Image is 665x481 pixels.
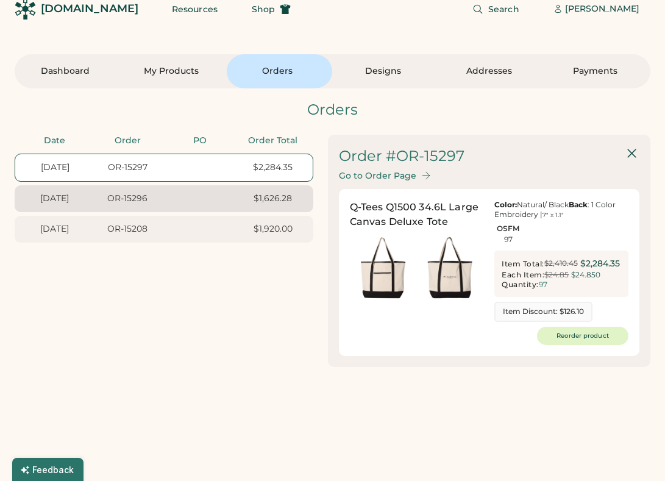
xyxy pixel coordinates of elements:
div: Addresses [450,65,527,77]
div: 97 [539,280,547,289]
div: $1,626.28 [240,193,305,205]
div: Natural/ Black : 1 Color Embroidery | [494,200,628,219]
div: Item Discount: $126.10 [503,307,584,317]
iframe: Front Chat [607,426,660,479]
div: [DATE] [22,223,87,235]
s: $24.85 [544,270,569,279]
div: Designs [344,65,421,77]
s: $2,410.45 [544,258,578,268]
div: Go to Order Page [339,171,416,181]
img: generate-image [350,234,417,301]
div: Order [94,135,160,147]
div: OR-15208 [94,223,160,235]
div: Order Total [240,135,305,147]
div: $2,284.35 [240,162,305,174]
div: Each Item: [502,270,544,280]
span: Search [488,5,519,13]
div: PO [168,135,233,147]
div: Date [22,135,87,147]
div: [PERSON_NAME] [565,3,639,15]
div: Quantity: [502,280,539,290]
strong: Back [569,200,588,209]
strong: Color: [494,200,517,209]
button: Reorder product [537,327,628,345]
div: 97 [504,235,513,244]
font: 7" x 1.1" [542,211,564,219]
div: Dashboard [27,65,104,77]
div: $1,920.00 [240,223,305,235]
div: OR-15297 [95,162,160,174]
div: OR-15296 [94,193,160,205]
div: $24.850 [571,270,600,280]
div: [DATE] [23,162,88,174]
div: Orders [239,65,316,77]
div: Orders [15,99,650,120]
div: [DATE] [22,193,87,205]
div: Order #OR-15297 [339,146,464,166]
div: Item Total: [502,259,544,269]
div: My Products [133,65,210,77]
div: $2,284.35 [580,258,620,270]
span: Shop [252,5,275,13]
div: Payments [557,65,633,77]
div: [DOMAIN_NAME] [41,1,138,16]
div: Q-Tees Q1500 34.6L Large Canvas Deluxe Tote [350,200,484,229]
div: OSFM [497,224,519,233]
img: generate-image [416,234,483,301]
